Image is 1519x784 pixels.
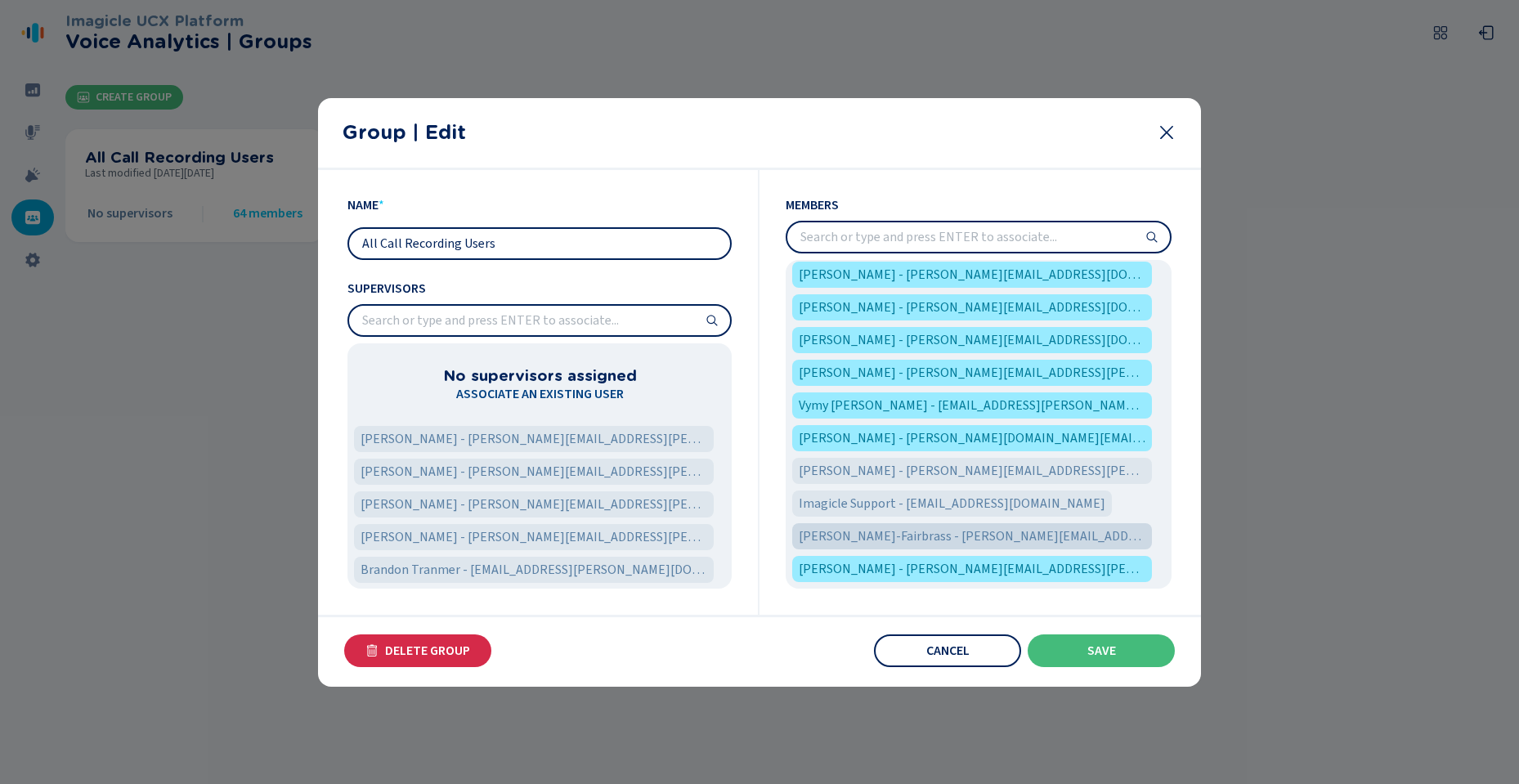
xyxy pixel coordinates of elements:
[792,556,1152,582] div: Laura Orelly - laura.oreilly@wcrlaw.co.uk
[361,429,707,449] span: [PERSON_NAME] - [PERSON_NAME][EMAIL_ADDRESS][PERSON_NAME][DOMAIN_NAME]
[787,222,1170,252] input: Search or type and press ENTER to associate...
[799,330,1145,350] span: [PERSON_NAME] - [PERSON_NAME][EMAIL_ADDRESS][DOMAIN_NAME]
[792,360,1152,386] div: Tia Laland - tia.laland@wcrlaw.co.uk
[799,559,1145,579] span: [PERSON_NAME] - [PERSON_NAME][EMAIL_ADDRESS][PERSON_NAME][DOMAIN_NAME]
[1028,634,1175,667] button: Save
[799,494,1105,513] span: Imagicle Support - [EMAIL_ADDRESS][DOMAIN_NAME]
[792,523,1152,549] div: Jenna Emsley-Fairbrass - Jenna.Fairbrass@wilkinchapman.co.uk
[347,196,379,214] span: Name
[361,462,707,482] span: [PERSON_NAME] - [PERSON_NAME][EMAIL_ADDRESS][PERSON_NAME][DOMAIN_NAME]
[349,229,730,258] input: Type the group name...
[792,425,1152,451] div: Wendy Hughes - wendy.hughes@wcrlaw.co.uk
[926,644,970,657] span: Cancel
[347,280,732,298] span: Supervisors
[799,428,1145,448] span: [PERSON_NAME] - [PERSON_NAME][DOMAIN_NAME][EMAIL_ADDRESS][PERSON_NAME][DOMAIN_NAME]
[792,491,1112,517] div: Imagicle Support - imagiclesupport@wilkinchapman.co.uk
[1087,644,1116,657] span: Save
[361,560,707,580] span: Brandon Tranmer - [EMAIL_ADDRESS][PERSON_NAME][DOMAIN_NAME]
[361,495,707,514] span: [PERSON_NAME] - [PERSON_NAME][EMAIL_ADDRESS][PERSON_NAME][DOMAIN_NAME]
[799,526,1145,546] span: [PERSON_NAME]-Fairbrass - [PERSON_NAME][EMAIL_ADDRESS][DOMAIN_NAME]
[344,634,491,667] button: Delete Group
[874,634,1021,667] button: Cancel
[361,527,707,547] span: [PERSON_NAME] - [PERSON_NAME][EMAIL_ADDRESS][PERSON_NAME][DOMAIN_NAME]
[706,314,719,327] svg: search
[799,461,1145,481] span: [PERSON_NAME] - [PERSON_NAME][EMAIL_ADDRESS][PERSON_NAME][DOMAIN_NAME]
[349,306,730,335] input: Search or type and press ENTER to associate...
[792,327,1152,353] div: Sophie Williams - sophie.williams@wcrlaw.co.uk
[786,196,1172,214] span: Members
[799,298,1145,317] span: [PERSON_NAME] - [PERSON_NAME][EMAIL_ADDRESS][DOMAIN_NAME]
[354,524,714,550] div: Amber Aisthorpe - amber.aisthorpe@wcrlaw.co.uk
[792,262,1152,288] div: Sophie Verity - sophie.verity@wcrlaw.co.uk
[799,363,1145,383] span: [PERSON_NAME] - [PERSON_NAME][EMAIL_ADDRESS][PERSON_NAME][DOMAIN_NAME]
[354,459,714,485] div: Alexandra Ottley - Alex.Ottley@wilkinchapman.co.uk
[343,121,1144,144] h2: Group | Edit
[354,491,714,517] div: Alexandra Ottley - alexandra.ottley@wcrlaw.co.uk
[792,392,1152,419] div: Vymy Garton - vymy.garton@wcrlaw.co.uk
[792,294,1152,320] div: Sophie Ward - sophie.ward@wcrlaw.co.uk
[456,385,624,403] span: Associate an existing user
[365,644,379,657] svg: trash-fill
[354,426,714,452] div: Abbie Rose - abbie.rose@wcrlaw.co.uk
[385,644,470,657] span: Delete Group
[799,396,1145,415] span: Vymy [PERSON_NAME] - [EMAIL_ADDRESS][PERSON_NAME][DOMAIN_NAME]
[1145,231,1158,244] svg: search
[799,265,1145,284] span: [PERSON_NAME] - [PERSON_NAME][EMAIL_ADDRESS][DOMAIN_NAME]
[792,458,1152,484] div: Alexandra Ottley - Alex.Ottley@wilkinchapman.co.uk
[1157,123,1176,142] svg: close
[443,366,637,384] h3: No supervisors assigned
[354,557,714,583] div: Brandon Tranmer - brandon.tranmer@wcrlaw.co.uk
